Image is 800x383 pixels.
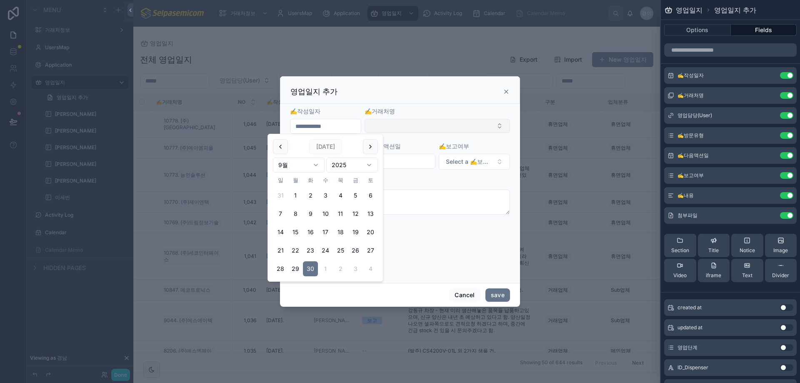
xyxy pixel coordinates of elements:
[439,143,469,150] span: ✍️보고여부
[318,188,333,203] button: 2025년 9월 3일 수요일
[676,5,702,15] span: 영업일지
[485,288,510,302] button: save
[765,259,797,282] button: Divider
[698,259,730,282] button: iframe
[273,225,288,240] button: 2025년 9월 14일 일요일
[333,243,348,258] button: 2025년 9월 25일 목요일
[363,261,378,276] button: 2025년 10월 4일 토요일
[318,243,333,258] button: 2025년 9월 24일 수요일
[446,158,493,166] span: Select a ✍️보고여부
[671,247,689,254] span: Section
[677,212,697,219] span: 첨부파일
[673,272,687,279] span: Video
[698,234,730,257] button: Title
[303,206,318,221] button: 2025년 9월 9일 화요일
[273,206,288,221] button: 2025년 9월 7일 일요일
[303,243,318,258] button: 2025년 9월 23일 화요일
[677,132,704,139] span: ✍️방문유형
[333,206,348,221] button: 2025년 9월 11일 목요일
[288,243,303,258] button: 2025년 9월 22일 월요일
[365,119,510,133] button: Select Button
[273,188,288,203] button: 2025년 8월 31일 일요일
[273,261,288,276] button: 2025년 9월 28일 일요일
[303,261,318,276] button: Today, 2025년 9월 30일 화요일, selected
[773,247,788,254] span: Image
[288,225,303,240] button: 2025년 9월 15일 월요일
[765,234,797,257] button: Image
[742,272,752,279] span: Text
[677,344,697,351] span: 영업단계
[363,176,378,185] th: 토요일
[333,261,348,276] button: 2025년 10월 2일 목요일
[348,243,363,258] button: 2025년 9월 26일 금요일
[439,154,510,170] button: Select Button
[677,304,702,311] span: created at
[772,272,789,279] span: Divider
[303,225,318,240] button: 2025년 9월 16일 화요일
[664,259,696,282] button: Video
[363,243,378,258] button: 2025년 9월 27일 토요일
[677,72,704,79] span: ✍️작성일자
[677,192,694,199] span: ✍️내용
[273,243,288,258] button: 2025년 9월 21일 일요일
[288,206,303,221] button: 2025년 9월 8일 월요일
[318,225,333,240] button: 2025년 9월 17일 수요일
[677,152,709,159] span: ✍️다음액션일
[677,364,708,371] span: ID_Dispenser
[273,176,378,276] table: 9월 2025
[363,206,378,221] button: 2025년 9월 13일 토요일
[333,225,348,240] button: 2025년 9월 18일 목요일
[664,24,731,36] button: Options
[333,188,348,203] button: 2025년 9월 4일 목요일
[348,176,363,185] th: 금요일
[318,176,333,185] th: 수요일
[708,247,719,254] span: Title
[363,225,378,240] button: 2025년 9월 20일 토요일
[677,92,704,99] span: ✍️거래처명
[449,288,480,302] button: Cancel
[731,234,763,257] button: Notice
[731,24,797,36] button: Fields
[333,176,348,185] th: 목요일
[363,188,378,203] button: 2025년 9월 6일 토요일
[348,206,363,221] button: 2025년 9월 12일 금요일
[303,188,318,203] button: 2025년 9월 2일 화요일
[731,259,763,282] button: Text
[706,272,721,279] span: iframe
[348,188,363,203] button: 2025년 9월 5일 금요일
[677,112,712,119] span: 영업담당(User)
[318,261,333,276] button: 2025년 10월 1일 수요일
[664,234,696,257] button: Section
[288,176,303,185] th: 월요일
[677,172,704,179] span: ✍️보고여부
[273,176,288,185] th: 일요일
[740,247,755,254] span: Notice
[303,176,318,185] th: 화요일
[290,87,337,97] h3: 영업일지 추가
[288,188,303,203] button: 2025년 9월 1일 월요일
[318,206,333,221] button: 2025년 9월 10일 수요일
[348,225,363,240] button: 2025년 9월 19일 금요일
[288,261,303,276] button: 2025년 9월 29일 월요일
[714,5,756,15] span: 영업일지 추가
[677,324,702,331] span: updated at
[365,108,395,115] span: ✍️거래처명
[290,108,320,115] span: ✍️작성일자
[348,261,363,276] button: 2025년 10월 3일 금요일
